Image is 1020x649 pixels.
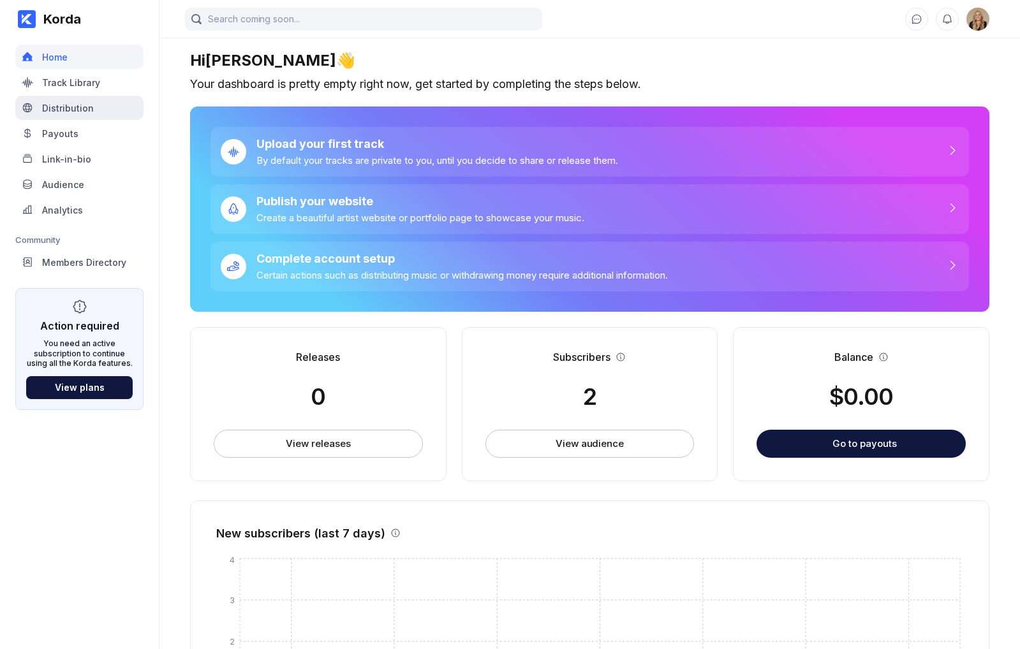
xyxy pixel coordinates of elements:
[15,70,144,96] a: Track Library
[256,252,668,265] div: Complete account setup
[256,137,618,150] div: Upload your first track
[256,212,584,224] div: Create a beautiful artist website or portfolio page to showcase your music.
[230,594,235,604] tspan: 3
[15,121,144,147] a: Payouts
[211,242,969,291] a: Complete account setupCertain actions such as distributing music or withdrawing money require add...
[190,51,989,69] div: Hi [PERSON_NAME] 👋
[583,383,596,411] div: 2
[485,430,695,458] button: View audience
[829,383,893,411] div: $ 0.00
[15,147,144,172] a: Link-in-bio
[256,154,618,166] div: By default your tracks are private to you, until you decide to share or release them.
[26,339,133,368] div: You need an active subscription to continue using all the Korda features.
[230,555,235,565] tspan: 4
[966,8,989,31] div: Alina Verbenchuk
[211,184,969,234] a: Publish your websiteCreate a beautiful artist website or portfolio page to showcase your music.
[185,8,542,31] input: Search coming soon...
[40,319,119,332] div: Action required
[42,179,84,190] div: Audience
[15,96,144,121] a: Distribution
[230,636,235,646] tspan: 2
[256,194,584,208] div: Publish your website
[42,103,94,113] div: Distribution
[211,127,969,177] a: Upload your first trackBy default your tracks are private to you, until you decide to share or re...
[553,351,610,363] div: Subscribers
[190,77,989,91] div: Your dashboard is pretty empty right now, get started by completing the steps below.
[216,527,385,540] div: New subscribers (last 7 days)
[15,250,144,275] a: Members Directory
[214,430,423,458] button: View releases
[55,382,105,393] div: View plans
[966,8,989,31] img: 160x160
[42,77,100,88] div: Track Library
[15,45,144,70] a: Home
[757,430,966,458] button: Go to payouts
[36,11,81,27] div: Korda
[42,128,78,139] div: Payouts
[15,172,144,198] a: Audience
[286,437,350,450] div: View releases
[296,351,340,363] div: Releases
[556,437,624,450] div: View audience
[42,52,68,62] div: Home
[15,198,144,223] a: Analytics
[256,269,668,281] div: Certain actions such as distributing music or withdrawing money require additional information.
[832,437,897,449] div: Go to payouts
[311,383,325,411] div: 0
[42,205,83,215] div: Analytics
[834,351,873,363] div: Balance
[26,376,133,399] button: View plans
[42,257,126,268] div: Members Directory
[42,154,91,164] div: Link-in-bio
[15,235,144,245] div: Community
